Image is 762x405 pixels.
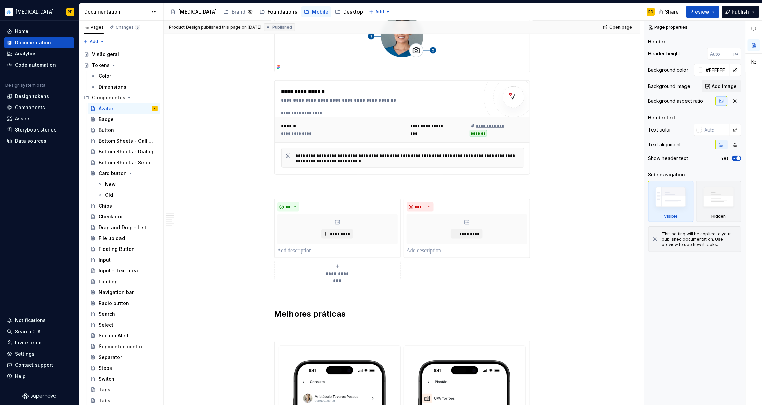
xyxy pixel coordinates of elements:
div: Side navigation [648,171,685,178]
div: Avatar [99,105,113,112]
svg: Supernova Logo [22,393,56,400]
div: Tags [99,386,110,393]
span: Published [272,25,292,30]
div: Tokens [92,62,110,69]
a: Card button [88,168,160,179]
div: Home [15,28,28,35]
div: Bottom Sheets - Dialog [99,148,153,155]
a: File upload [88,233,160,244]
a: Design tokens [4,91,74,102]
h2: Melhores práticas [274,309,530,319]
a: New [94,179,160,190]
div: Search [99,311,115,317]
span: Add image [712,83,737,90]
a: Code automation [4,59,74,70]
a: Home [4,26,74,37]
a: Segmented control [88,341,160,352]
div: Select [99,321,113,328]
div: Dimensions [99,84,126,90]
div: Help [15,373,26,380]
div: Visible [664,214,678,219]
div: Navigation bar [99,289,134,296]
div: Separator [99,354,122,361]
a: Bottom Sheets - Dialog [88,146,160,157]
div: Documentation [15,39,51,46]
div: Drag and Drop - List [99,224,146,231]
div: Storybook stories [15,126,57,133]
div: PD [154,105,156,112]
a: Settings [4,349,74,359]
div: Code automation [15,62,56,68]
a: Loading [88,276,160,287]
button: Help [4,371,74,382]
div: Chips [99,202,112,209]
div: Documentation [84,8,148,15]
div: File upload [99,235,125,242]
span: Share [665,8,679,15]
div: Button [99,127,114,134]
div: Color [99,73,111,79]
div: Input - Text area [99,267,138,274]
span: Product Design [169,25,200,30]
a: Analytics [4,48,74,59]
div: Floating Button [99,246,135,253]
div: Components [15,104,45,111]
a: Input [88,255,160,265]
div: published this page on [DATE] [201,25,261,30]
a: Section Alert [88,330,160,341]
div: Design system data [5,82,45,88]
a: Input - Text area [88,265,160,276]
span: 5 [135,25,140,30]
div: This setting will be applied to your published documentation. Use preview to see how it looks. [662,231,737,247]
div: Switch [99,376,114,382]
a: Brand [221,6,256,17]
button: Add [367,7,392,17]
button: Share [655,6,683,18]
input: Auto [703,64,730,76]
img: 3a570f0b-1f7c-49e5-9f10-88144126f5ec.png [5,8,13,16]
a: Data sources [4,136,74,146]
div: Header height [648,50,680,57]
div: Mobile [312,8,328,15]
button: Add image [702,80,741,92]
a: Tags [88,384,160,395]
a: Dimensions [88,81,160,92]
div: Background color [648,67,689,73]
div: Analytics [15,50,37,57]
div: Segmented control [99,343,144,350]
div: Radio button [99,300,129,307]
div: Input [99,257,111,263]
div: [MEDICAL_DATA] [16,8,54,15]
div: Componentes [81,92,160,103]
button: Search ⌘K [4,326,74,337]
a: [MEDICAL_DATA] [168,6,219,17]
a: Storybook stories [4,124,74,135]
p: px [734,51,739,56]
div: Text color [648,126,671,133]
div: Header text [648,114,676,121]
a: Color [88,71,160,81]
div: Changes [116,25,140,30]
button: Preview [686,6,719,18]
div: Background image [648,83,691,90]
div: Tabs [99,397,110,404]
div: Hidden [696,181,742,222]
div: Show header text [648,155,688,162]
div: Foundations [268,8,297,15]
a: Assets [4,113,74,124]
span: Add [375,9,384,15]
div: [MEDICAL_DATA] [178,8,217,15]
button: Add [81,37,107,46]
div: Desktop [343,8,363,15]
div: Design tokens [15,93,49,100]
div: Section Alert [99,332,129,339]
div: Header [648,38,666,45]
div: Pages [84,25,104,30]
div: Checkbox [99,213,122,220]
div: Page tree [168,5,366,19]
a: Desktop [332,6,366,17]
div: Data sources [15,138,46,144]
a: Visão geral [81,49,160,60]
div: Steps [99,365,112,372]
